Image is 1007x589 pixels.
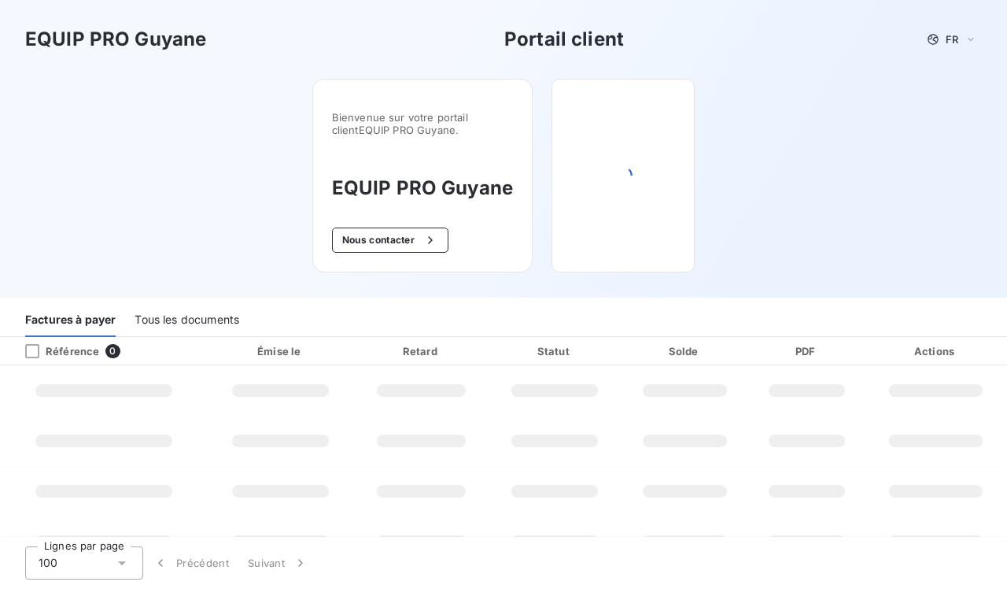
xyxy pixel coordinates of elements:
button: Suivant [238,546,318,580]
div: Statut [492,343,618,359]
span: FR [946,33,958,46]
div: Actions [868,343,1004,359]
div: Référence [13,344,99,358]
div: Émise le [210,343,351,359]
span: 100 [39,555,57,571]
h3: EQUIP PRO Guyane [332,174,513,202]
div: Solde [624,343,746,359]
div: PDF [752,343,861,359]
h3: EQUIP PRO Guyane [25,25,206,54]
span: 0 [105,344,120,358]
span: Bienvenue sur votre portail client EQUIP PRO Guyane . [332,111,513,136]
button: Nous contacter [332,228,448,253]
div: Tous les documents [135,304,239,337]
div: Retard [357,343,485,359]
div: Factures à payer [25,304,116,337]
h3: Portail client [504,25,624,54]
button: Précédent [143,546,238,580]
